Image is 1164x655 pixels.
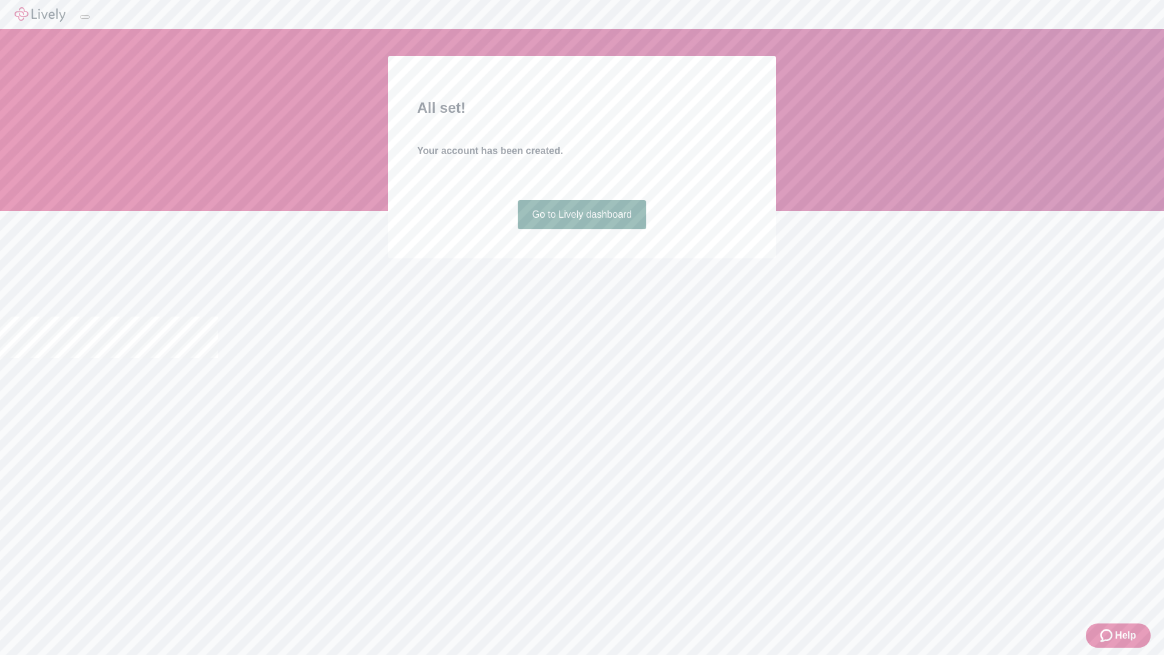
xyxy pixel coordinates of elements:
[1100,628,1115,643] svg: Zendesk support icon
[1086,623,1151,648] button: Zendesk support iconHelp
[80,15,90,19] button: Log out
[518,200,647,229] a: Go to Lively dashboard
[15,7,65,22] img: Lively
[417,144,747,158] h4: Your account has been created.
[1115,628,1136,643] span: Help
[417,97,747,119] h2: All set!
